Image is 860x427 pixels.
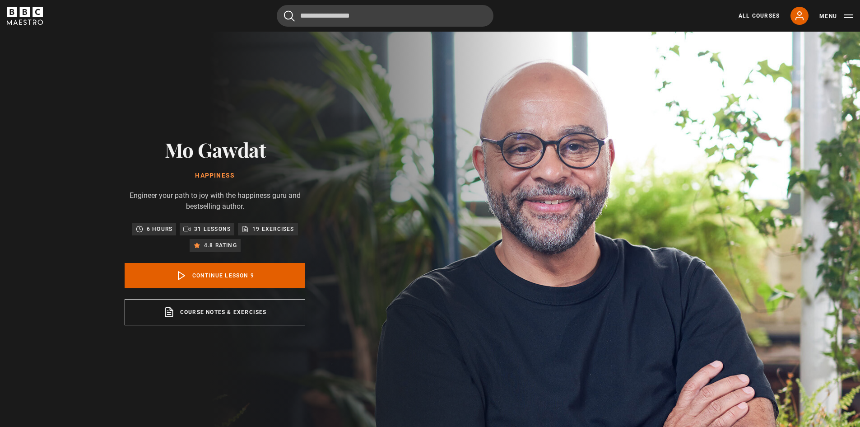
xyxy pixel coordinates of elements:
[125,138,305,161] h2: Mo Gawdat
[7,7,43,25] svg: BBC Maestro
[125,263,305,288] a: Continue lesson 9
[125,172,305,179] h1: Happiness
[284,10,295,22] button: Submit the search query
[819,12,853,21] button: Toggle navigation
[277,5,493,27] input: Search
[194,225,231,234] p: 31 lessons
[125,190,305,212] p: Engineer your path to joy with the happiness guru and bestselling author.
[252,225,294,234] p: 19 exercises
[204,241,237,250] p: 4.8 rating
[125,299,305,325] a: Course notes & exercises
[739,12,780,20] a: All Courses
[147,225,172,234] p: 6 hours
